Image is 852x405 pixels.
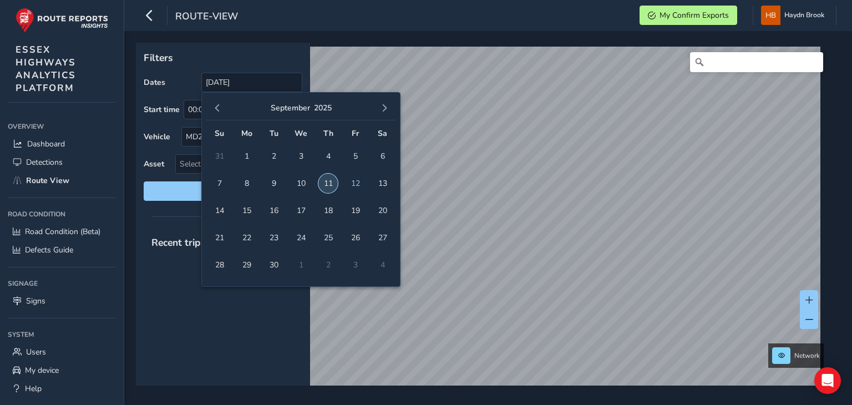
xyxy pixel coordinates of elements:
[264,201,283,220] span: 16
[295,128,307,139] span: We
[26,347,46,357] span: Users
[144,104,180,115] label: Start time
[8,222,116,241] a: Road Condition (Beta)
[291,174,311,193] span: 10
[264,174,283,193] span: 9
[25,245,73,255] span: Defects Guide
[373,201,392,220] span: 20
[761,6,828,25] button: Haydn Brook
[264,228,283,247] span: 23
[26,157,63,168] span: Detections
[373,228,392,247] span: 27
[8,292,116,310] a: Signs
[26,296,45,306] span: Signs
[210,228,229,247] span: 21
[152,186,294,196] span: Reset filters
[291,146,311,166] span: 3
[346,201,365,220] span: 19
[660,10,729,21] span: My Confirm Exports
[237,146,256,166] span: 1
[8,275,116,292] div: Signage
[794,351,820,360] span: Network
[210,255,229,275] span: 28
[237,255,256,275] span: 29
[27,139,65,149] span: Dashboard
[378,128,387,139] span: Sa
[346,174,365,193] span: 12
[264,146,283,166] span: 2
[140,47,820,398] canvas: Map
[8,206,116,222] div: Road Condition
[16,43,76,94] span: ESSEX HIGHWAYS ANALYTICS PLATFORM
[318,146,338,166] span: 4
[25,365,59,376] span: My device
[318,201,338,220] span: 18
[291,228,311,247] span: 24
[26,175,69,186] span: Route View
[144,228,214,257] span: Recent trips
[323,128,333,139] span: Th
[237,174,256,193] span: 8
[176,155,283,173] span: Select an asset code
[8,241,116,259] a: Defects Guide
[291,201,311,220] span: 17
[784,6,824,25] span: Haydn Brook
[314,103,332,113] button: 2025
[8,343,116,361] a: Users
[237,201,256,220] span: 15
[144,50,302,65] p: Filters
[373,146,392,166] span: 6
[25,226,100,237] span: Road Condition (Beta)
[210,201,229,220] span: 14
[16,8,108,33] img: rr logo
[210,174,229,193] span: 7
[144,181,302,201] button: Reset filters
[352,128,359,139] span: Fr
[8,379,116,398] a: Help
[761,6,780,25] img: diamond-layout
[690,52,823,72] input: Search
[8,326,116,343] div: System
[8,135,116,153] a: Dashboard
[215,128,224,139] span: Su
[182,128,283,146] div: MD25 BAO
[237,228,256,247] span: 22
[175,9,238,25] span: route-view
[814,367,841,394] div: Open Intercom Messenger
[346,146,365,166] span: 5
[8,361,116,379] a: My device
[25,383,42,394] span: Help
[144,131,170,142] label: Vehicle
[264,255,283,275] span: 30
[318,174,338,193] span: 11
[144,77,165,88] label: Dates
[144,159,164,169] label: Asset
[373,174,392,193] span: 13
[271,103,310,113] button: September
[318,228,338,247] span: 25
[8,171,116,190] a: Route View
[241,128,252,139] span: Mo
[8,118,116,135] div: Overview
[270,128,278,139] span: Tu
[346,228,365,247] span: 26
[8,153,116,171] a: Detections
[640,6,737,25] button: My Confirm Exports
